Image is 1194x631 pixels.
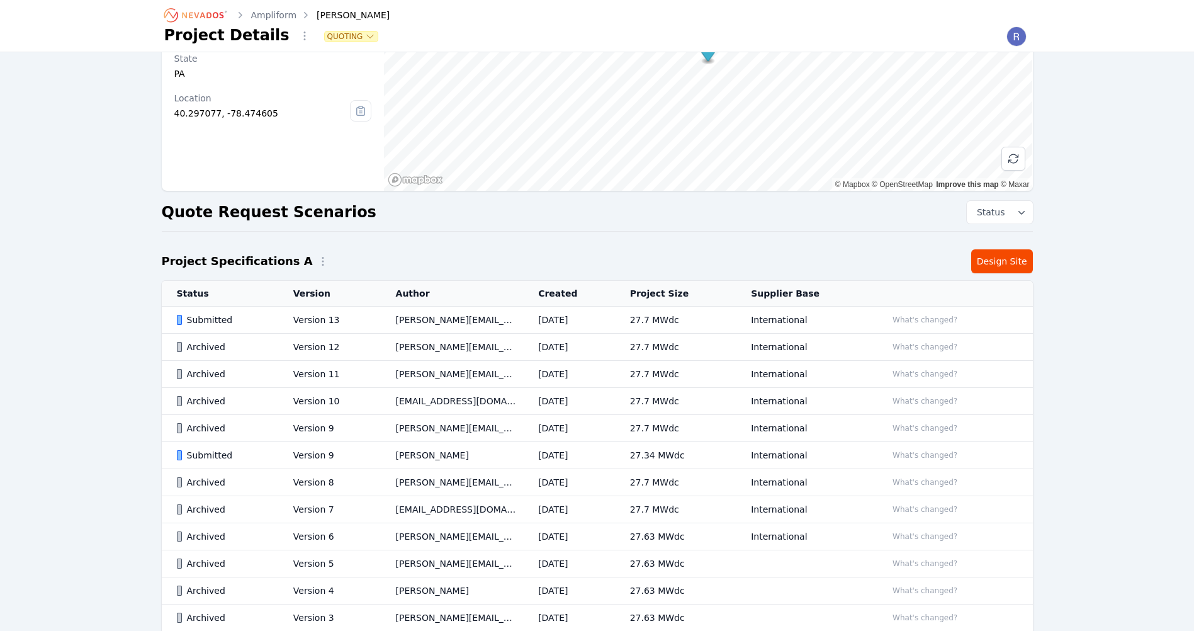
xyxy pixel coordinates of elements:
a: Mapbox [835,180,870,189]
td: 27.7 MWdc [615,334,736,361]
th: Created [523,281,615,307]
th: Project Size [615,281,736,307]
div: Archived [177,530,272,543]
td: 27.63 MWdc [615,523,736,550]
h2: Project Specifications A [162,253,313,270]
td: Version 6 [278,523,381,550]
td: [PERSON_NAME][EMAIL_ADDRESS][PERSON_NAME][DOMAIN_NAME] [381,415,524,442]
button: What's changed? [887,557,963,571]
div: [PERSON_NAME] [299,9,390,21]
div: Archived [177,611,272,624]
div: Archived [177,557,272,570]
th: Supplier Base [736,281,872,307]
button: Quoting [325,31,378,42]
button: What's changed? [887,313,963,327]
td: [EMAIL_ADDRESS][DOMAIN_NAME] [381,388,524,415]
button: What's changed? [887,340,963,354]
td: [PERSON_NAME][EMAIL_ADDRESS][PERSON_NAME][DOMAIN_NAME] [381,361,524,388]
td: Version 10 [278,388,381,415]
td: [PERSON_NAME][EMAIL_ADDRESS][PERSON_NAME][DOMAIN_NAME] [381,523,524,550]
tr: ArchivedVersion 11[PERSON_NAME][EMAIL_ADDRESS][PERSON_NAME][DOMAIN_NAME][DATE]27.7 MWdcInternatio... [162,361,1033,388]
td: 27.7 MWdc [615,415,736,442]
td: International [736,496,872,523]
td: [DATE] [523,442,615,469]
div: Archived [177,503,272,516]
tr: ArchivedVersion 10[EMAIL_ADDRESS][DOMAIN_NAME][DATE]27.7 MWdcInternationalWhat's changed? [162,388,1033,415]
td: International [736,334,872,361]
a: Improve this map [936,180,998,189]
button: What's changed? [887,475,963,489]
tr: ArchivedVersion 7[EMAIL_ADDRESS][DOMAIN_NAME][DATE]27.7 MWdcInternationalWhat's changed? [162,496,1033,523]
td: [DATE] [523,307,615,334]
td: Version 4 [278,577,381,605]
td: [DATE] [523,496,615,523]
td: [PERSON_NAME][EMAIL_ADDRESS][PERSON_NAME][DOMAIN_NAME] [381,550,524,577]
tr: ArchivedVersion 6[PERSON_NAME][EMAIL_ADDRESS][PERSON_NAME][DOMAIN_NAME][DATE]27.63 MWdcInternatio... [162,523,1033,550]
div: Archived [177,395,272,407]
tr: ArchivedVersion 4[PERSON_NAME][DATE]27.63 MWdcWhat's changed? [162,577,1033,605]
td: Version 9 [278,442,381,469]
div: 40.297077, -78.474605 [174,107,351,120]
nav: Breadcrumb [164,5,390,25]
a: OpenStreetMap [872,180,933,189]
td: 27.7 MWdc [615,469,736,496]
div: Archived [177,584,272,597]
td: [PERSON_NAME] [381,577,524,605]
td: [DATE] [523,469,615,496]
button: What's changed? [887,584,963,598]
td: [DATE] [523,415,615,442]
div: Location [174,92,351,105]
div: Submitted [177,449,272,462]
button: What's changed? [887,611,963,625]
td: 27.34 MWdc [615,442,736,469]
button: What's changed? [887,448,963,462]
button: What's changed? [887,421,963,435]
td: [EMAIL_ADDRESS][DOMAIN_NAME] [381,496,524,523]
h2: Quote Request Scenarios [162,202,376,222]
td: [DATE] [523,550,615,577]
td: Version 7 [278,496,381,523]
td: [PERSON_NAME][EMAIL_ADDRESS][PERSON_NAME][DOMAIN_NAME] [381,334,524,361]
tr: ArchivedVersion 8[PERSON_NAME][EMAIL_ADDRESS][DOMAIN_NAME][DATE]27.7 MWdcInternationalWhat's chan... [162,469,1033,496]
span: Status [972,206,1005,219]
td: Version 8 [278,469,381,496]
button: Status [967,201,1033,224]
td: [PERSON_NAME][EMAIL_ADDRESS][DOMAIN_NAME] [381,469,524,496]
td: 27.7 MWdc [615,496,736,523]
div: Archived [177,476,272,489]
td: 27.63 MWdc [615,577,736,605]
tr: SubmittedVersion 13[PERSON_NAME][EMAIL_ADDRESS][PERSON_NAME][DOMAIN_NAME][DATE]27.7 MWdcInternati... [162,307,1033,334]
td: [DATE] [523,523,615,550]
a: Ampliform [251,9,297,21]
a: Mapbox homepage [388,173,443,187]
div: Archived [177,368,272,380]
div: Archived [177,422,272,435]
td: Version 11 [278,361,381,388]
td: International [736,469,872,496]
tr: SubmittedVersion 9[PERSON_NAME][DATE]27.34 MWdcInternationalWhat's changed? [162,442,1033,469]
button: What's changed? [887,367,963,381]
a: Design Site [971,249,1033,273]
td: International [736,523,872,550]
td: International [736,307,872,334]
td: 27.7 MWdc [615,361,736,388]
td: [PERSON_NAME][EMAIL_ADDRESS][PERSON_NAME][DOMAIN_NAME] [381,307,524,334]
button: What's changed? [887,530,963,543]
td: International [736,388,872,415]
td: [DATE] [523,334,615,361]
th: Author [381,281,524,307]
button: What's changed? [887,394,963,408]
td: 27.7 MWdc [615,307,736,334]
img: Riley Caron [1006,26,1027,47]
td: 27.7 MWdc [615,388,736,415]
button: What's changed? [887,503,963,516]
td: Version 5 [278,550,381,577]
th: Version [278,281,381,307]
div: PA [174,67,372,80]
td: [DATE] [523,361,615,388]
td: [DATE] [523,577,615,605]
tr: ArchivedVersion 5[PERSON_NAME][EMAIL_ADDRESS][PERSON_NAME][DOMAIN_NAME][DATE]27.63 MWdcWhat's cha... [162,550,1033,577]
td: International [736,361,872,388]
h1: Project Details [164,25,290,45]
